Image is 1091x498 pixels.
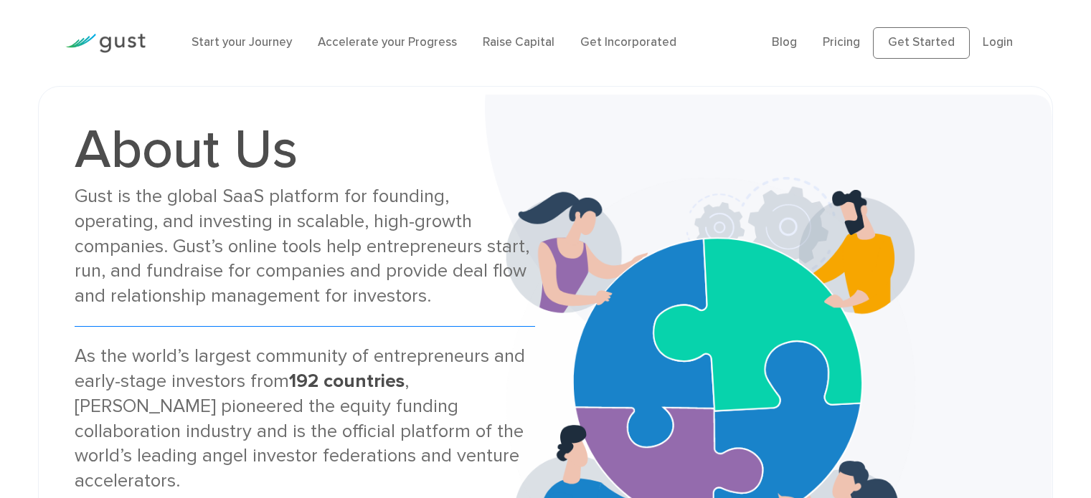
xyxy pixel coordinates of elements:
a: Pricing [823,35,860,49]
div: Gust is the global SaaS platform for founding, operating, and investing in scalable, high-growth ... [75,184,534,309]
a: Login [983,35,1013,49]
a: Raise Capital [483,35,554,49]
a: Get Started [873,27,970,59]
a: Accelerate your Progress [318,35,457,49]
h1: About Us [75,123,534,177]
img: Gust Logo [65,34,146,53]
strong: 192 countries [289,370,405,392]
a: Get Incorporated [580,35,676,49]
a: Blog [772,35,797,49]
a: Start your Journey [192,35,292,49]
